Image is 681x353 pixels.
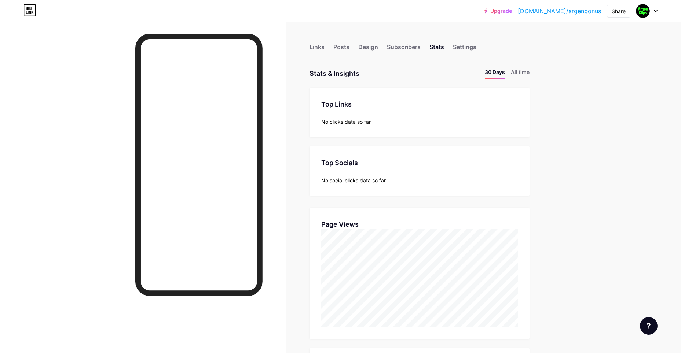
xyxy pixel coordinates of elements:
div: Stats [429,42,444,56]
div: Top Links [321,99,518,109]
div: No clicks data so far. [321,118,518,126]
img: ocultoshorts [636,4,650,18]
li: 30 Days [485,68,505,79]
div: Design [358,42,378,56]
a: [DOMAIN_NAME]/argenbonus [518,7,601,15]
div: Subscribers [387,42,421,56]
div: Share [612,7,626,15]
div: Settings [453,42,476,56]
a: Upgrade [484,8,512,14]
div: Stats & Insights [310,68,359,79]
div: Links [310,42,325,56]
div: Top Socials [321,158,518,168]
div: Page Views [321,219,518,229]
div: Posts [333,42,349,56]
li: All time [511,68,530,79]
div: No social clicks data so far. [321,176,518,184]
